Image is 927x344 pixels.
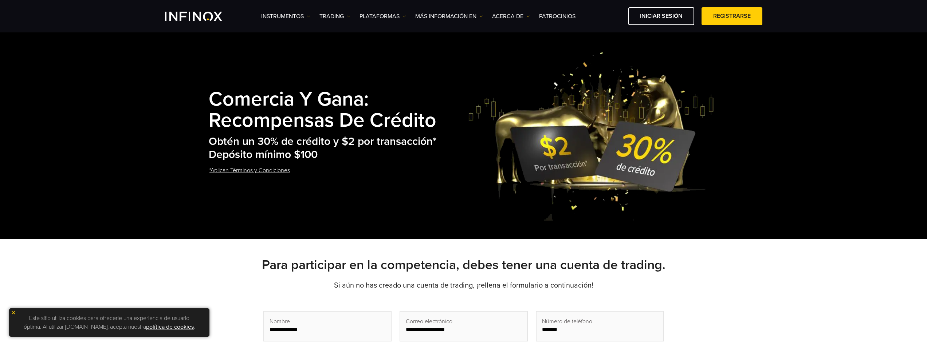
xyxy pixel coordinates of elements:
a: ACERCA DE [492,12,530,21]
a: INFINOX Logo [165,12,239,21]
a: Iniciar sesión [628,7,694,25]
a: PLATAFORMAS [360,12,406,21]
a: política de cookies [146,323,194,331]
p: Este sitio utiliza cookies para ofrecerle una experiencia de usuario óptima. Al utilizar [DOMAIN_... [13,312,206,333]
span: Número de teléfono [542,317,592,326]
a: *Aplican Términos y Condiciones [209,162,291,179]
span: Nombre [270,317,290,326]
p: Si aún no has creado una cuenta de trading, ¡rellena el formulario a continuación! [209,280,719,290]
strong: Comercia y Gana: Recompensas de Crédito [209,87,436,133]
a: Instrumentos [261,12,310,21]
a: Registrarse [702,7,762,25]
strong: Para participar en la competencia, debes tener una cuenta de trading. [262,257,665,273]
a: TRADING [319,12,350,21]
span: Correo electrónico [406,317,452,326]
a: Más información en [415,12,483,21]
img: yellow close icon [11,310,16,315]
h2: Obtén un 30% de crédito y $2 por transacción* Depósito mínimo $100 [209,135,468,162]
a: Patrocinios [539,12,576,21]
